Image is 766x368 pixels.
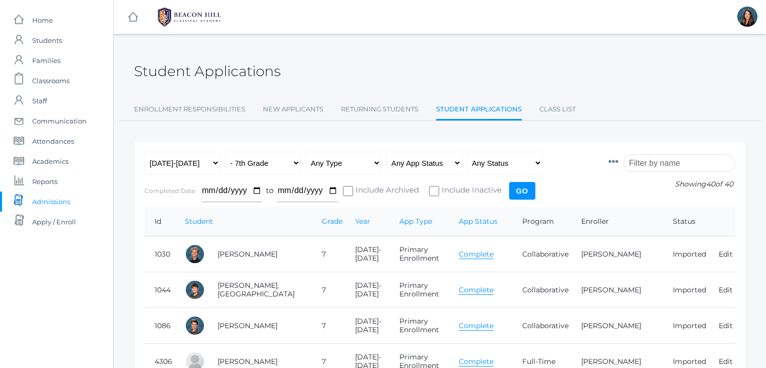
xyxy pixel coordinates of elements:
[32,50,60,71] span: Families
[345,236,389,272] td: [DATE]-[DATE]
[32,30,62,50] span: Students
[581,250,641,259] a: [PERSON_NAME]
[737,7,757,27] div: Heather Mangimelli
[389,308,449,344] td: Primary Enrollment
[512,308,571,344] td: Collaborative
[623,154,735,172] input: Filter by name
[429,186,439,196] input: Include Inactive
[663,236,709,272] td: Imported
[312,236,345,272] td: 7
[218,357,277,366] a: [PERSON_NAME]
[32,131,74,151] span: Attendances
[345,308,389,344] td: [DATE]-[DATE]
[145,236,175,272] td: 1030
[439,185,502,197] span: Include Inactive
[185,316,205,336] div: Caleb Beaty
[581,321,641,330] a: [PERSON_NAME]
[134,64,281,79] h2: Student Applications
[218,281,295,298] a: [PERSON_NAME], [GEOGRAPHIC_DATA]
[509,182,535,200] input: Go
[539,99,576,119] a: Class List
[719,321,733,330] a: Edit
[185,244,205,264] div: Cole Albanese
[512,272,571,308] td: Collaborative
[663,272,709,308] td: Imported
[571,207,663,236] th: Enroller
[663,207,709,236] th: Status
[459,250,494,259] a: Complete
[218,321,277,330] a: [PERSON_NAME]
[459,321,494,331] a: Complete
[343,186,353,196] input: Include Archived
[145,187,196,195] label: Completed Date:
[353,185,419,197] span: Include Archived
[185,217,213,226] a: Student
[32,71,69,91] span: Classrooms
[459,357,494,366] a: Complete
[341,99,419,119] a: Returning Students
[512,207,571,236] th: Program
[512,236,571,272] td: Collaborative
[32,212,76,232] span: Apply / Enroll
[719,357,733,366] a: Edit
[312,272,345,308] td: 7
[185,280,205,300] div: Kingston Balli
[719,250,733,259] a: Edit
[145,308,175,344] td: 1086
[32,171,57,192] span: Reports
[32,91,47,111] span: Staff
[312,308,345,344] td: 7
[459,217,498,226] a: App Status
[32,10,53,30] span: Home
[581,285,641,294] a: [PERSON_NAME]
[145,207,175,236] th: Id
[32,151,68,171] span: Academics
[263,99,323,119] a: New Applicants
[32,192,70,212] span: Admissions
[134,99,245,119] a: Enrollment Responsibilities
[389,236,449,272] td: Primary Enrollment
[706,179,715,189] span: 40
[218,250,277,259] a: [PERSON_NAME]
[719,285,733,294] a: Edit
[266,186,273,195] span: to
[459,285,494,295] a: Complete
[277,179,338,202] input: To
[201,179,262,202] input: From
[145,272,175,308] td: 1044
[32,111,87,131] span: Communication
[608,179,735,190] p: Showing of 40
[152,5,227,30] img: 1_BHCALogos-05.png
[322,217,342,226] a: Grade
[345,272,389,308] td: [DATE]-[DATE]
[581,357,641,366] a: [PERSON_NAME]
[389,272,449,308] td: Primary Enrollment
[663,308,709,344] td: Imported
[436,99,522,121] a: Student Applications
[355,217,370,226] a: Year
[399,217,432,226] a: App Type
